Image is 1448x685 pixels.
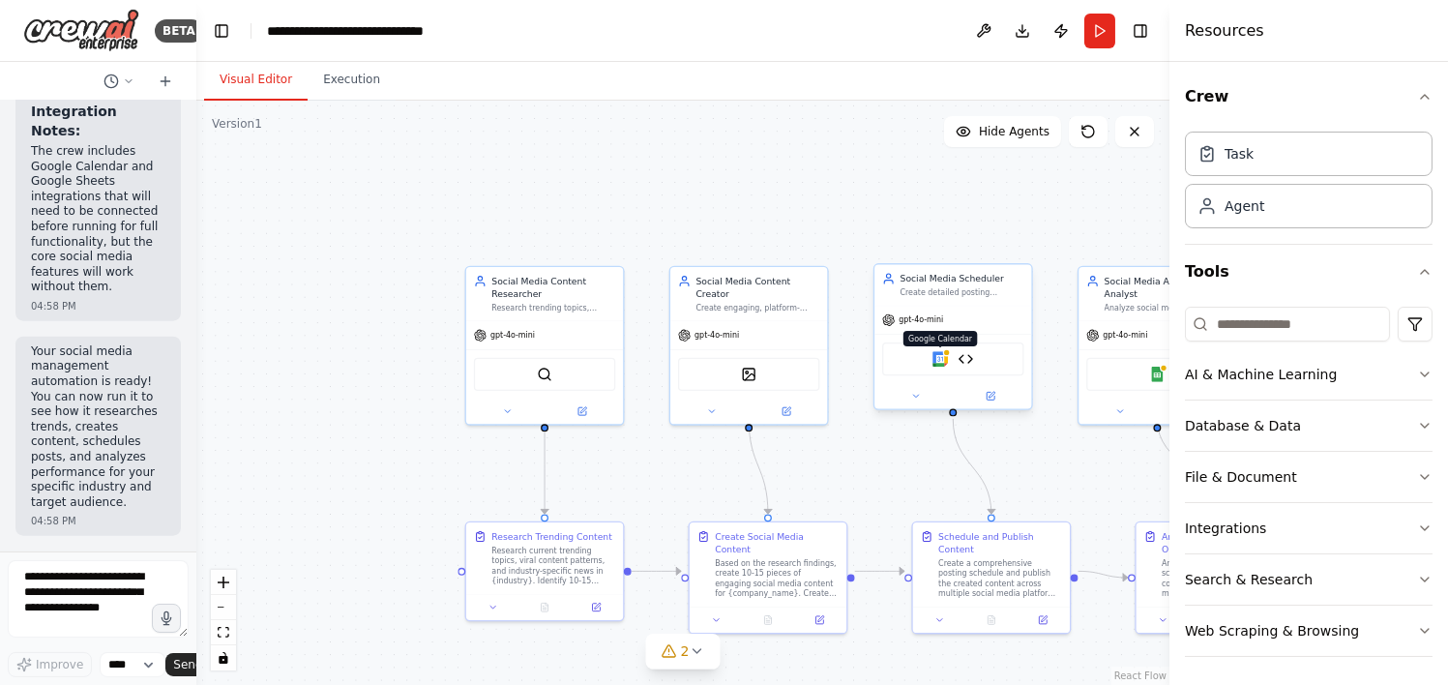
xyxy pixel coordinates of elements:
img: Google Calendar [932,351,948,367]
g: Edge from 55e9f193-f2e3-4ee5-ad9d-eaa21898108c to 5bb8ee18-3750-4eac-87c7-9c1db8e58d46 [947,419,998,514]
button: No output available [964,612,1019,628]
div: Social Media Content CreatorCreate engaging, platform-specific social media content including cap... [669,266,829,426]
img: Google Sheets [1150,367,1166,382]
button: Open in side panel [1159,403,1231,419]
button: Open in side panel [751,403,823,419]
div: Schedule and Publish ContentCreate a comprehensive posting schedule and publish the created conte... [911,521,1071,635]
p: Your social media management automation is ready! You can now run it to see how it researches tre... [31,344,165,511]
img: Logo [23,9,139,52]
div: Crew [1185,124,1433,244]
button: zoom out [211,595,236,620]
button: Tools [1185,245,1433,299]
button: fit view [211,620,236,645]
strong: Integration Notes: [31,104,117,138]
div: Social Media Content Creator [695,275,819,300]
button: Open in side panel [546,403,618,419]
p: The crew includes Google Calendar and Google Sheets integrations that will need to be connected b... [31,144,165,295]
button: No output available [517,600,572,615]
button: Open in side panel [1020,612,1064,628]
button: Search & Research [1185,554,1433,605]
button: Crew [1185,70,1433,124]
div: Social Media Content Researcher [491,275,615,300]
div: Task [1225,144,1254,164]
a: React Flow attribution [1114,670,1167,681]
div: Create a comprehensive posting schedule and publish the created content across multiple social me... [938,558,1062,599]
g: Edge from 63bec019-3c7a-4067-b751-974386412e0d to 6f097fd4-96f3-4a50-ba2d-8c49cf0b5e68 [632,565,681,578]
img: SerperDevTool [537,367,552,382]
button: Open in side panel [955,388,1027,403]
div: Create engaging, platform-specific social media content including captions, hashtags, and post id... [695,303,819,313]
button: Hide left sidebar [208,17,235,45]
span: Improve [36,657,83,672]
button: Hide right sidebar [1127,17,1154,45]
span: gpt-4o-mini [1103,330,1147,341]
div: BETA [155,19,203,43]
span: gpt-4o-mini [694,330,739,341]
div: Create Social Media ContentBased on the research findings, create 10-15 pieces of engaging social... [689,521,848,635]
div: Schedule and Publish Content [938,530,1062,555]
span: 2 [681,641,690,661]
div: Version 1 [212,116,262,132]
div: Social Media Content ResearcherResearch trending topics, industry news, and viral content ideas i... [465,266,625,426]
button: 2 [646,634,721,670]
span: gpt-4o-mini [490,330,535,341]
div: 04:58 PM [31,299,165,313]
div: Tools [1185,299,1433,672]
button: Visual Editor [204,60,308,101]
div: Research trending topics, industry news, and viral content ideas in {industry} to generate engagi... [491,303,615,313]
h4: Resources [1185,19,1264,43]
button: Improve [8,652,92,677]
span: Hide Agents [979,124,1049,139]
div: Social Media Analytics Analyst [1105,275,1228,300]
span: Send [173,657,202,672]
g: Edge from 5bb8ee18-3750-4eac-87c7-9c1db8e58d46 to b89e74ee-98d4-4e4f-9a6f-1f8e7c260f38 [1079,565,1128,584]
g: Edge from d7ad653b-9870-4d1f-8fec-c65be0174513 to 6f097fd4-96f3-4a50-ba2d-8c49cf0b5e68 [743,419,775,514]
button: Hide Agents [944,116,1061,147]
img: Social Media Publisher [959,351,974,367]
div: Agent [1225,196,1264,216]
button: Send [165,653,225,676]
button: Open in side panel [575,600,618,615]
div: Social Media Scheduler [901,272,1024,284]
g: Edge from 2070a70e-b2dd-4d86-8d4a-a6980614d785 to 63bec019-3c7a-4067-b751-974386412e0d [538,432,550,514]
span: gpt-4o-mini [899,315,943,326]
button: Execution [308,60,396,101]
button: Open in side panel [798,612,842,628]
div: Create Social Media Content [715,530,839,555]
button: Database & Data [1185,401,1433,451]
button: Switch to previous chat [96,70,142,93]
div: Research current trending topics, viral content patterns, and industry-specific news in {industry... [491,546,615,586]
div: Analyze Performance and OptimizeAnalyze the performance of scheduled and published content, track... [1135,521,1294,635]
div: React Flow controls [211,570,236,670]
div: Social Media Analytics AnalystAnalyze social media performance data, track engagement metrics, id... [1078,266,1237,426]
button: Click to speak your automation idea [152,604,181,633]
img: DallETool [741,367,756,382]
button: toggle interactivity [211,645,236,670]
div: Based on the research findings, create 10-15 pieces of engaging social media content for {company... [715,558,839,599]
div: 04:58 PM [31,514,165,528]
button: File & Document [1185,452,1433,502]
button: Integrations [1185,503,1433,553]
div: Create detailed posting schedules, determine optimal posting times for {target_audience}, and org... [901,287,1024,298]
g: Edge from 6f097fd4-96f3-4a50-ba2d-8c49cf0b5e68 to 5bb8ee18-3750-4eac-87c7-9c1db8e58d46 [855,565,904,578]
button: No output available [741,612,795,628]
button: AI & Machine Learning [1185,349,1433,400]
div: Research Trending Content [491,530,612,543]
div: Analyze social media performance data, track engagement metrics, identify content performance pat... [1105,303,1228,313]
div: Research Trending ContentResearch current trending topics, viral content patterns, and industry-s... [465,521,625,622]
nav: breadcrumb [267,21,482,41]
div: Social Media SchedulerCreate detailed posting schedules, determine optimal posting times for {tar... [873,266,1033,413]
button: Web Scraping & Browsing [1185,606,1433,656]
button: zoom in [211,570,236,595]
button: Start a new chat [150,70,181,93]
